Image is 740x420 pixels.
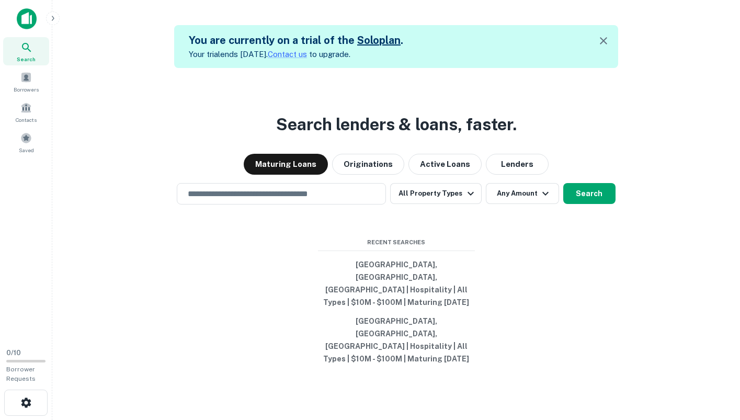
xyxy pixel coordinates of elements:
span: 0 / 10 [6,349,21,357]
p: Your trial ends [DATE]. to upgrade. [189,48,403,61]
h5: You are currently on a trial of the . [189,32,403,48]
span: Borrower Requests [6,366,36,382]
button: All Property Types [390,183,481,204]
a: Search [3,37,49,65]
button: Active Loans [408,154,482,175]
a: Borrowers [3,67,49,96]
a: Soloplan [357,34,401,47]
span: Contacts [16,116,37,124]
span: Search [17,55,36,63]
a: Contact us [268,50,307,59]
img: capitalize-icon.png [17,8,37,29]
a: Contacts [3,98,49,126]
span: Recent Searches [318,238,475,247]
button: Any Amount [486,183,559,204]
a: Saved [3,128,49,156]
button: [GEOGRAPHIC_DATA], [GEOGRAPHIC_DATA], [GEOGRAPHIC_DATA] | Hospitality | All Types | $10M - $100M ... [318,312,475,368]
button: Lenders [486,154,549,175]
h3: Search lenders & loans, faster. [276,112,517,137]
button: Maturing Loans [244,154,328,175]
span: Saved [19,146,34,154]
span: Borrowers [14,85,39,94]
button: [GEOGRAPHIC_DATA], [GEOGRAPHIC_DATA], [GEOGRAPHIC_DATA] | Hospitality | All Types | $10M - $100M ... [318,255,475,312]
button: Search [563,183,616,204]
button: Originations [332,154,404,175]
